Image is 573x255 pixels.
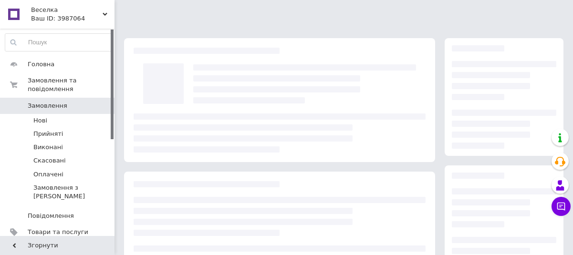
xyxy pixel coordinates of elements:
[28,76,115,93] span: Замовлення та повідомлення
[28,102,67,110] span: Замовлення
[33,143,63,152] span: Виконані
[33,184,112,201] span: Замовлення з [PERSON_NAME]
[33,170,63,179] span: Оплачені
[28,212,74,220] span: Повідомлення
[5,34,112,51] input: Пошук
[33,130,63,138] span: Прийняті
[31,14,115,23] div: Ваш ID: 3987064
[28,228,88,236] span: Товари та послуги
[33,156,66,165] span: Скасовані
[31,6,103,14] span: Веселка
[552,197,571,216] button: Чат з покупцем
[33,116,47,125] span: Нові
[28,60,54,69] span: Головна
